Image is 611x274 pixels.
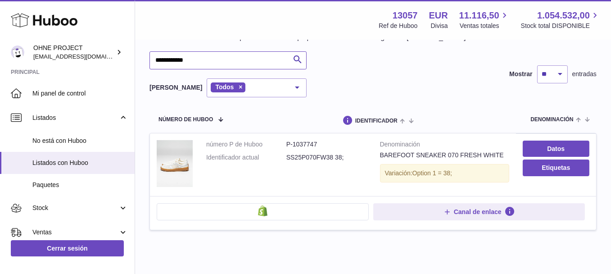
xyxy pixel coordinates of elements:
[32,159,128,167] span: Listados con Huboo
[32,114,118,122] span: Listados
[380,151,509,160] div: BAREFOOT SNEAKER 070 FRESH WHITE
[523,141,589,157] a: Datos
[380,140,509,151] strong: Denominación
[429,9,448,22] strong: EUR
[454,208,502,216] span: Canal de enlace
[393,9,418,22] strong: 13057
[32,204,118,212] span: Stock
[521,22,600,30] span: Stock total DISPONIBLE
[572,70,597,78] span: entradas
[521,9,600,30] a: 1.054.532,00 Stock total DISPONIBLE
[206,153,286,162] dt: Identificador actual
[286,140,367,149] dd: P-1037747
[537,9,590,22] span: 1.054.532,00
[509,70,532,78] label: Mostrar
[149,83,202,92] label: [PERSON_NAME]
[258,205,267,216] img: shopify-small.png
[431,22,448,30] div: Divisa
[215,83,234,91] span: Todos
[32,137,128,145] span: No está con Huboo
[412,169,452,177] span: Option 1 = 38;
[459,9,510,30] a: 11.116,50 Ventas totales
[286,153,367,162] dd: SS25P070FW38 38;
[460,22,510,30] span: Ventas totales
[11,46,24,59] img: internalAdmin-13057@internal.huboo.com
[157,140,193,187] img: BAREFOOT SNEAKER 070 FRESH WHITE
[33,53,132,60] span: [EMAIL_ADDRESS][DOMAIN_NAME]
[373,203,585,220] button: Canal de enlace
[530,117,573,123] span: denominación
[158,117,213,123] span: número de Huboo
[379,22,417,30] div: Ref de Huboo
[32,89,128,98] span: Mi panel de control
[33,44,114,61] div: OHNE PROJECT
[32,181,128,189] span: Paquetes
[355,118,398,124] span: identificador
[459,9,499,22] span: 11.116,50
[32,228,118,237] span: Ventas
[523,160,589,176] button: Etiquetas
[11,240,124,256] a: Cerrar sesión
[206,140,286,149] dt: número P de Huboo
[380,164,509,183] div: Variación:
